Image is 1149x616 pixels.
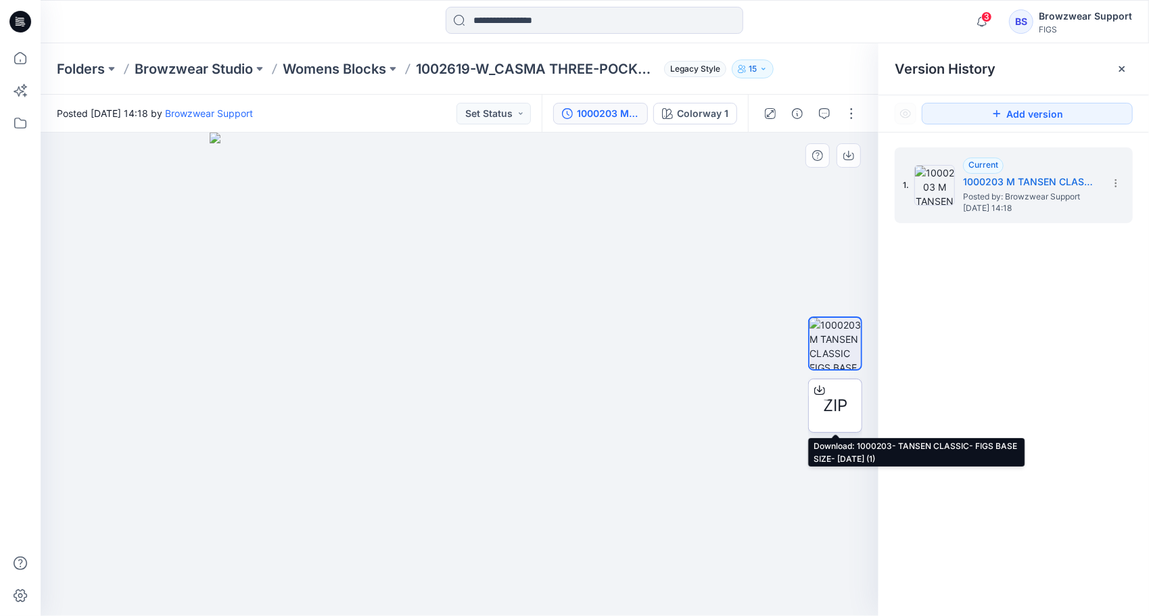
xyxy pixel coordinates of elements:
div: Colorway 1 [677,106,728,121]
a: Browzwear Studio [135,60,253,78]
span: Legacy Style [664,61,726,77]
div: 1000203 M TANSEN CLASSIC FIGS BASE SIZE [577,106,639,121]
p: 15 [749,62,757,76]
button: Details [787,103,808,124]
span: Posted [DATE] 14:18 by [57,106,253,120]
button: Show Hidden Versions [895,103,916,124]
span: [DATE] 14:18 [963,204,1098,213]
button: 15 [732,60,774,78]
img: 1000203 M TANSEN CLASSIC FIGS BASE SIZE [914,165,955,206]
span: 3 [981,11,992,22]
button: Legacy Style [659,60,726,78]
button: Colorway 1 [653,103,737,124]
button: Add version [922,103,1133,124]
span: Version History [895,61,995,77]
a: Folders [57,60,105,78]
button: 1000203 M TANSEN CLASSIC FIGS BASE SIZE [553,103,648,124]
img: eyJhbGciOiJIUzI1NiIsImtpZCI6IjAiLCJzbHQiOiJzZXMiLCJ0eXAiOiJKV1QifQ.eyJkYXRhIjp7InR5cGUiOiJzdG9yYW... [210,133,710,616]
span: 1. [903,179,909,191]
span: ZIP [823,394,847,418]
div: BS [1009,9,1033,34]
h5: 1000203 M TANSEN CLASSIC FIGS BASE SIZE [963,174,1098,190]
a: Browzwear Support [165,108,253,119]
a: Womens Blocks [283,60,386,78]
button: Close [1117,64,1127,74]
span: Posted by: Browzwear Support [963,190,1098,204]
img: 1000203 M TANSEN CLASSIC FIGS BASE SIZE_Colorway 1_M TANSEN JOGGER SCRUB PANTS-Tech Pack-en (1) [810,318,861,369]
div: FIGS [1039,24,1132,34]
span: Current [968,160,998,170]
p: 1002619-W_CASMA THREE-POCKET SCRUB TOP 3.0 [416,60,659,78]
div: Browzwear Support [1039,8,1132,24]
